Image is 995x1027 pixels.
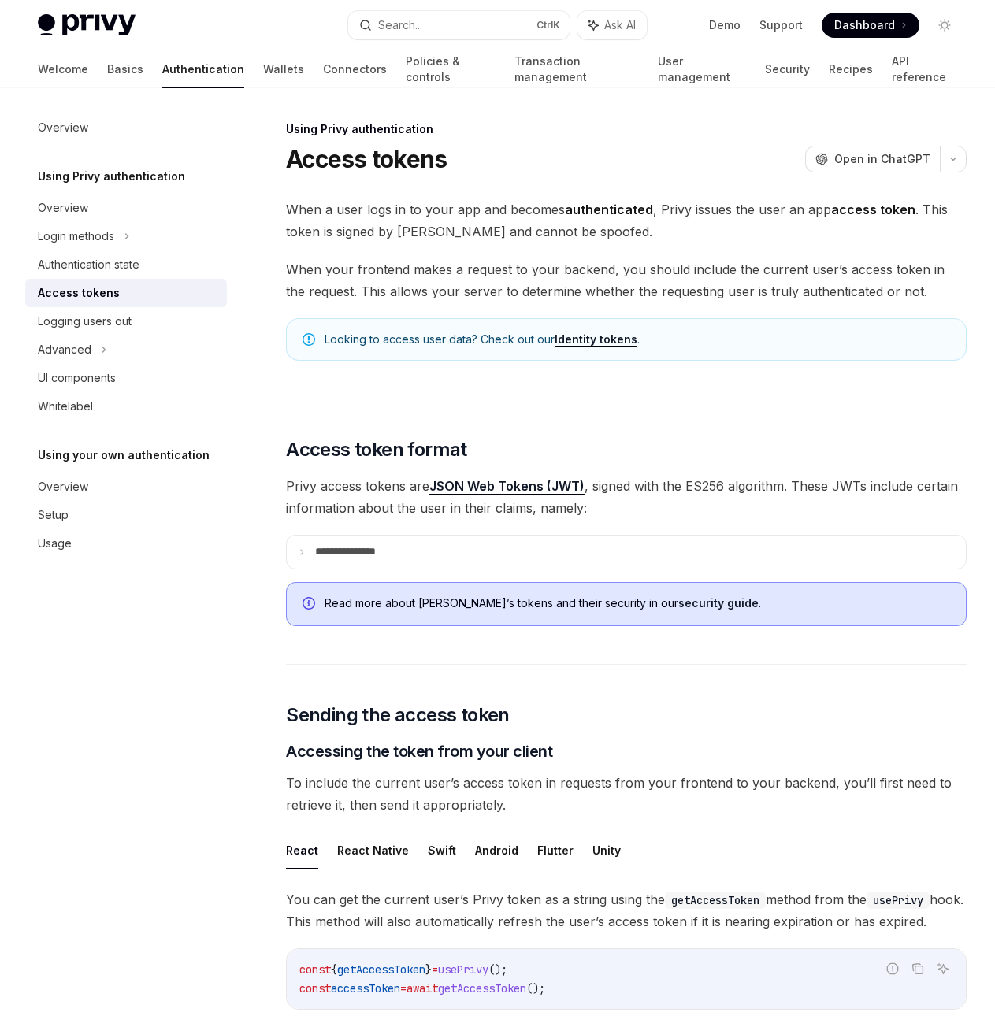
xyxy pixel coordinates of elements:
code: usePrivy [867,892,930,909]
span: When your frontend makes a request to your backend, you should include the current user’s access ... [286,258,967,302]
a: Access tokens [25,279,227,307]
a: JSON Web Tokens (JWT) [429,478,585,495]
span: Accessing the token from your client [286,740,552,762]
a: Identity tokens [555,332,637,347]
button: Flutter [537,832,574,869]
img: light logo [38,14,136,36]
a: Logging users out [25,307,227,336]
a: Demo [709,17,741,33]
a: User management [658,50,746,88]
span: Access token format [286,437,467,462]
button: Android [475,832,518,869]
span: await [407,981,438,995]
a: Overview [25,473,227,501]
a: Security [765,50,810,88]
a: Authentication [162,50,244,88]
span: = [432,962,438,977]
div: Usage [38,534,72,553]
button: Swift [428,832,456,869]
span: accessToken [331,981,400,995]
span: (); [526,981,545,995]
span: { [331,962,337,977]
button: Ask AI [577,11,647,39]
svg: Note [303,333,315,346]
strong: access token [831,202,915,217]
a: Overview [25,194,227,222]
span: Looking to access user data? Check out our . [325,332,950,347]
a: Authentication state [25,250,227,279]
div: UI components [38,369,116,387]
div: Login methods [38,227,114,246]
span: Dashboard [834,17,895,33]
div: Authentication state [38,255,139,274]
button: Unity [592,832,621,869]
div: Advanced [38,340,91,359]
h5: Using Privy authentication [38,167,185,186]
a: Support [759,17,803,33]
button: Copy the contents from the code block [908,958,928,979]
a: Transaction management [514,50,639,88]
a: Welcome [38,50,88,88]
a: security guide [678,596,759,610]
span: Privy access tokens are , signed with the ES256 algorithm. These JWTs include certain information... [286,475,967,519]
span: Ctrl K [536,19,560,32]
a: Dashboard [822,13,919,38]
div: Search... [378,16,422,35]
button: Report incorrect code [882,958,903,979]
span: getAccessToken [438,981,526,995]
span: const [299,981,331,995]
a: Wallets [263,50,304,88]
div: Overview [38,118,88,137]
a: Usage [25,529,227,558]
span: const [299,962,331,977]
span: Open in ChatGPT [834,151,930,167]
span: (); [488,962,507,977]
svg: Info [303,597,318,613]
div: Using Privy authentication [286,121,967,137]
a: Basics [107,50,143,88]
div: Overview [38,198,88,217]
span: To include the current user’s access token in requests from your frontend to your backend, you’ll... [286,772,967,816]
span: usePrivy [438,962,488,977]
span: When a user logs in to your app and becomes , Privy issues the user an app . This token is signed... [286,198,967,243]
div: Setup [38,506,69,525]
div: Access tokens [38,284,120,302]
div: Logging users out [38,312,132,331]
button: Search...CtrlK [348,11,569,39]
button: React [286,832,318,869]
span: getAccessToken [337,962,425,977]
span: Ask AI [604,17,636,33]
h1: Access tokens [286,145,447,173]
span: } [425,962,432,977]
a: Overview [25,113,227,142]
button: Toggle dark mode [932,13,957,38]
a: UI components [25,364,227,392]
button: React Native [337,832,409,869]
button: Open in ChatGPT [805,146,940,172]
a: Policies & controls [406,50,496,88]
div: Overview [38,477,88,496]
span: You can get the current user’s Privy token as a string using the method from the hook. This metho... [286,888,967,932]
span: Sending the access token [286,703,510,728]
span: Read more about [PERSON_NAME]’s tokens and their security in our . [325,595,950,611]
a: Connectors [323,50,387,88]
a: Setup [25,501,227,529]
span: = [400,981,407,995]
h5: Using your own authentication [38,446,210,465]
button: Ask AI [933,958,953,979]
a: API reference [892,50,957,88]
div: Whitelabel [38,397,93,416]
a: Recipes [829,50,873,88]
code: getAccessToken [665,892,766,909]
a: Whitelabel [25,392,227,421]
strong: authenticated [565,202,653,217]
